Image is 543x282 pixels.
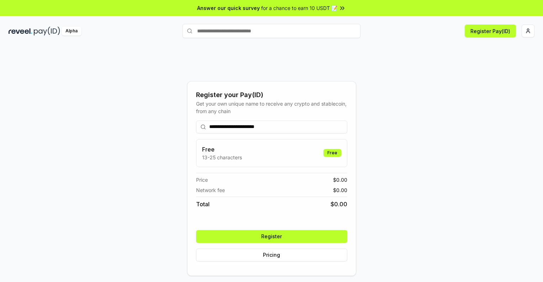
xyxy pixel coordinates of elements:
[196,230,347,243] button: Register
[261,4,337,12] span: for a chance to earn 10 USDT 📝
[465,25,516,37] button: Register Pay(ID)
[331,200,347,208] span: $ 0.00
[196,176,208,183] span: Price
[196,186,225,194] span: Network fee
[197,4,260,12] span: Answer our quick survey
[202,145,242,154] h3: Free
[333,186,347,194] span: $ 0.00
[196,90,347,100] div: Register your Pay(ID)
[196,100,347,115] div: Get your own unique name to receive any crypto and stablecoin, from any chain
[62,27,81,36] div: Alpha
[202,154,242,161] p: 13-25 characters
[9,27,32,36] img: reveel_dark
[34,27,60,36] img: pay_id
[196,249,347,261] button: Pricing
[333,176,347,183] span: $ 0.00
[196,200,210,208] span: Total
[323,149,341,157] div: Free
